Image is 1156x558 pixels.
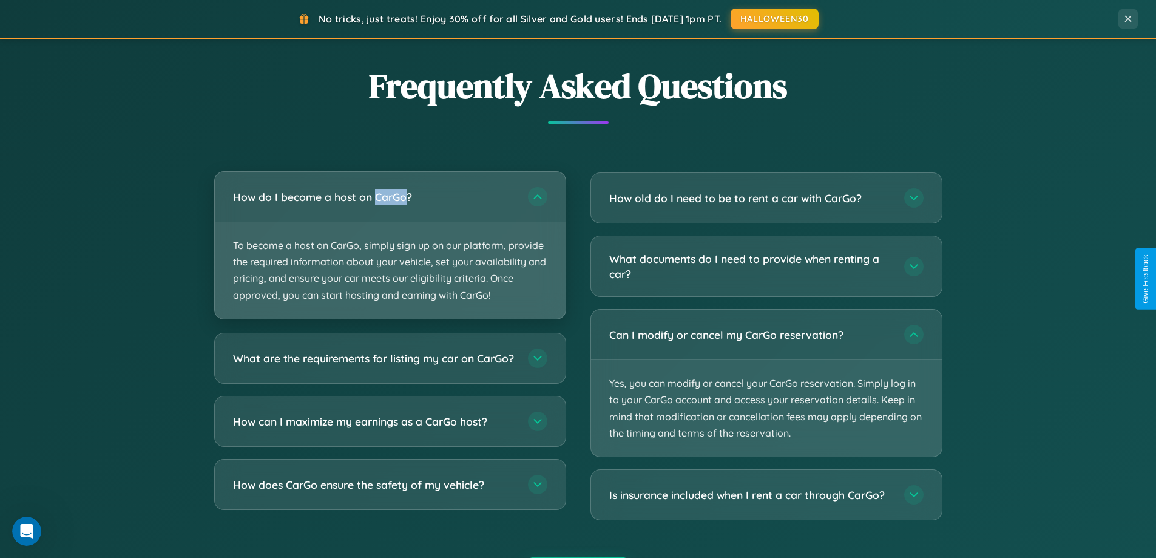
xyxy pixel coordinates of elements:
[12,517,41,546] iframe: Intercom live chat
[609,251,892,281] h3: What documents do I need to provide when renting a car?
[233,413,516,429] h3: How can I maximize my earnings as a CarGo host?
[609,488,892,503] h3: Is insurance included when I rent a car through CarGo?
[1141,254,1150,304] div: Give Feedback
[731,9,819,29] button: HALLOWEEN30
[215,222,566,319] p: To become a host on CarGo, simply sign up on our platform, provide the required information about...
[233,189,516,205] h3: How do I become a host on CarGo?
[319,13,722,25] span: No tricks, just treats! Enjoy 30% off for all Silver and Gold users! Ends [DATE] 1pm PT.
[233,350,516,366] h3: What are the requirements for listing my car on CarGo?
[591,360,942,457] p: Yes, you can modify or cancel your CarGo reservation. Simply log in to your CarGo account and acc...
[214,63,942,109] h2: Frequently Asked Questions
[233,477,516,492] h3: How does CarGo ensure the safety of my vehicle?
[609,327,892,342] h3: Can I modify or cancel my CarGo reservation?
[609,191,892,206] h3: How old do I need to be to rent a car with CarGo?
